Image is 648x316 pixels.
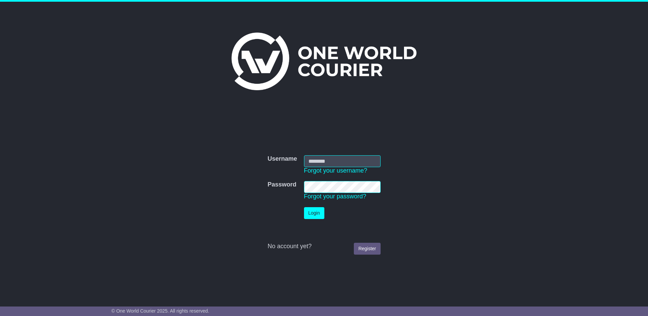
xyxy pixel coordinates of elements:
label: Password [267,181,296,189]
a: Forgot your username? [304,167,367,174]
div: No account yet? [267,243,380,250]
a: Register [354,243,380,255]
label: Username [267,155,297,163]
span: © One World Courier 2025. All rights reserved. [112,308,209,314]
img: One World [231,33,417,90]
button: Login [304,207,324,219]
a: Forgot your password? [304,193,366,200]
